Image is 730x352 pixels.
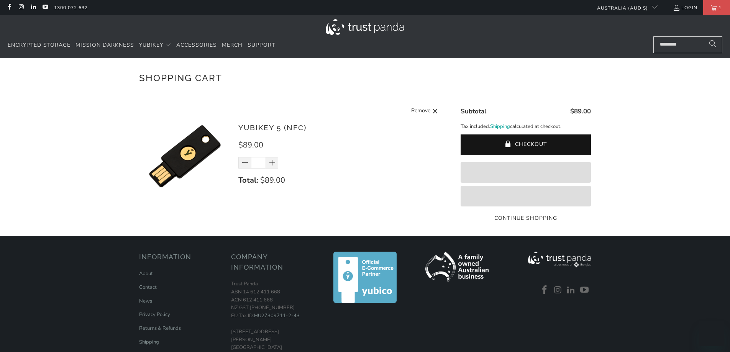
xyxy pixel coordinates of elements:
a: Trust Panda Australia on Facebook [539,285,551,295]
span: $89.00 [260,175,285,185]
nav: Translation missing: en.navigation.header.main_nav [8,36,275,54]
span: Accessories [176,41,217,49]
a: Merch [222,36,243,54]
h1: Shopping Cart [139,70,591,85]
strong: Total: [238,175,258,185]
span: Remove [411,106,430,116]
button: Checkout [461,134,591,155]
img: YubiKey 5 (NFC) [139,110,231,202]
span: Mission Darkness [75,41,134,49]
a: News [139,298,152,305]
a: Trust Panda Australia on LinkedIn [30,5,36,11]
input: Search... [653,36,722,53]
a: 1300 072 632 [54,3,88,12]
a: Shipping [139,339,159,345]
a: About [139,270,153,277]
a: Privacy Policy [139,311,170,318]
a: Login [673,3,697,12]
span: YubiKey [139,41,163,49]
a: HU27309711-2-43 [254,312,300,319]
a: YubiKey 5 (NFC) [238,123,307,132]
a: Trust Panda Australia on Instagram [18,5,24,11]
span: $89.00 [238,140,263,150]
a: Trust Panda Australia on YouTube [579,285,591,295]
span: Subtotal [461,107,486,116]
a: Returns & Refunds [139,325,181,332]
a: Encrypted Storage [8,36,71,54]
summary: YubiKey [139,36,171,54]
span: $89.00 [570,107,591,116]
span: Merch [222,41,243,49]
a: Trust Panda Australia on YouTube [42,5,48,11]
a: Trust Panda Australia on Instagram [552,285,564,295]
a: Accessories [176,36,217,54]
button: Search [703,36,722,53]
p: Tax included. calculated at checkout. [461,123,591,131]
a: Contact [139,284,157,291]
a: Trust Panda Australia on Facebook [6,5,12,11]
a: Continue Shopping [461,214,591,223]
a: Remove [411,106,438,116]
span: Encrypted Storage [8,41,71,49]
iframe: Button to launch messaging window [699,321,724,346]
a: Trust Panda Australia on LinkedIn [566,285,577,295]
a: Support [248,36,275,54]
span: Support [248,41,275,49]
a: Mission Darkness [75,36,134,54]
img: Trust Panda Australia [326,19,404,35]
a: Shipping [490,123,510,131]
